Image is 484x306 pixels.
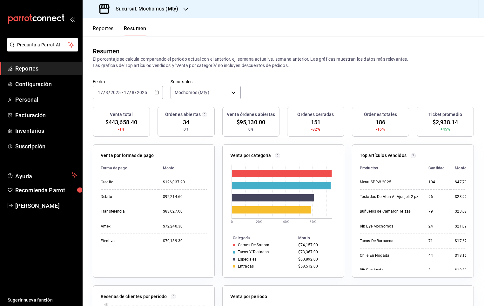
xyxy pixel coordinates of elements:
div: $126,037.20 [163,180,207,185]
th: Monto [158,161,207,175]
div: Chile En Nogada [360,253,418,258]
span: Reportes [15,64,77,73]
input: -- [131,90,135,95]
input: ---- [137,90,147,95]
th: Monto [450,161,474,175]
button: Pregunta a Parrot AI [7,38,78,51]
text: 20K [256,220,262,224]
h3: Órdenes cerradas [297,111,334,118]
div: 104 [428,180,445,185]
p: Venta por categoría [230,152,271,159]
input: -- [97,90,103,95]
text: 40K [283,220,289,224]
input: -- [105,90,108,95]
div: Resumen [93,46,119,56]
p: Venta por formas de pago [101,152,154,159]
th: Forma de pago [101,161,158,175]
h3: Venta total [110,111,133,118]
div: Entradas [238,264,254,269]
label: Fecha [93,79,163,84]
div: 44 [428,253,445,258]
input: -- [124,90,129,95]
span: / [108,90,110,95]
span: / [135,90,137,95]
div: Tacos Y Tostadas [238,250,269,254]
a: Pregunta a Parrot AI [4,46,78,53]
h3: Ticket promedio [428,111,462,118]
div: 24 [428,224,445,229]
div: $47,736.00 [455,180,474,185]
span: 151 [311,118,320,126]
span: Inventarios [15,126,77,135]
div: Amex [101,224,153,229]
h3: Sucursal: Mochomos (Mty) [111,5,178,13]
div: 96 [428,194,445,200]
th: Monto [296,235,344,241]
div: Especiales [238,257,256,262]
span: -16% [376,126,385,132]
text: 60K [310,220,316,224]
h3: Venta órdenes abiertas [227,111,275,118]
div: $74,157.00 [298,243,334,247]
span: +45% [440,126,450,132]
span: Pregunta a Parrot AI [17,42,68,48]
div: Menu SPRW 2025 [360,180,418,185]
th: Productos [360,161,423,175]
span: 0% [184,126,189,132]
input: ---- [110,90,121,95]
span: 0% [248,126,253,132]
div: Efectivo [101,238,153,244]
div: Buñuelos de Camaron 6Pzas [360,209,418,214]
p: El porcentaje se calcula comparando el período actual con el anterior, ej. semana actual vs. sema... [93,56,474,69]
div: $72,240.30 [163,224,207,229]
span: Mochomos (Mty) [175,89,209,96]
button: Resumen [124,25,146,36]
th: Cantidad [423,161,450,175]
h3: Órdenes abiertas [165,111,201,118]
div: Credito [101,180,153,185]
div: $58,512.00 [298,264,334,269]
span: -1% [118,126,124,132]
span: / [129,90,131,95]
span: 34 [183,118,189,126]
div: $60,892.00 [298,257,334,262]
div: Tostadas De Atun Al Ajonjoli 2 pz [360,194,418,200]
span: - [122,90,123,95]
span: Configuración [15,80,77,88]
div: $21,096.00 [455,224,474,229]
th: Categoría [223,235,296,241]
p: Reseñas de clientes por periodo [101,293,167,300]
div: Rib Eye Anejo [360,268,418,273]
div: $17,679.00 [455,238,474,244]
div: 8 [428,268,445,273]
div: $13,156.00 [455,253,474,258]
div: $70,139.30 [163,238,207,244]
span: Personal [15,95,77,104]
div: $73,367.00 [298,250,334,254]
span: Recomienda Parrot [15,186,77,194]
div: 79 [428,209,445,214]
span: / [103,90,105,95]
span: $95,130.00 [237,118,265,126]
label: Sucursales [171,79,241,84]
button: Reportes [93,25,114,36]
div: Tacos De Barbacoa [360,238,418,244]
span: $443,658.40 [105,118,137,126]
div: navigation tabs [93,25,146,36]
span: [PERSON_NAME] [15,201,77,210]
div: Rib Eye Mochomos [360,224,418,229]
span: Suscripción [15,142,77,151]
div: 71 [428,238,445,244]
div: $23,621.00 [455,209,474,214]
div: $12,392.00 [455,268,474,273]
span: -32% [311,126,320,132]
h3: Órdenes totales [364,111,397,118]
div: Transferencia [101,209,153,214]
span: $2,938.14 [433,118,458,126]
span: Facturación [15,111,77,119]
span: Ayuda [15,171,69,179]
text: 0 [231,220,233,224]
div: $23,904.00 [455,194,474,200]
div: $83,027.00 [163,209,207,214]
span: 186 [376,118,385,126]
